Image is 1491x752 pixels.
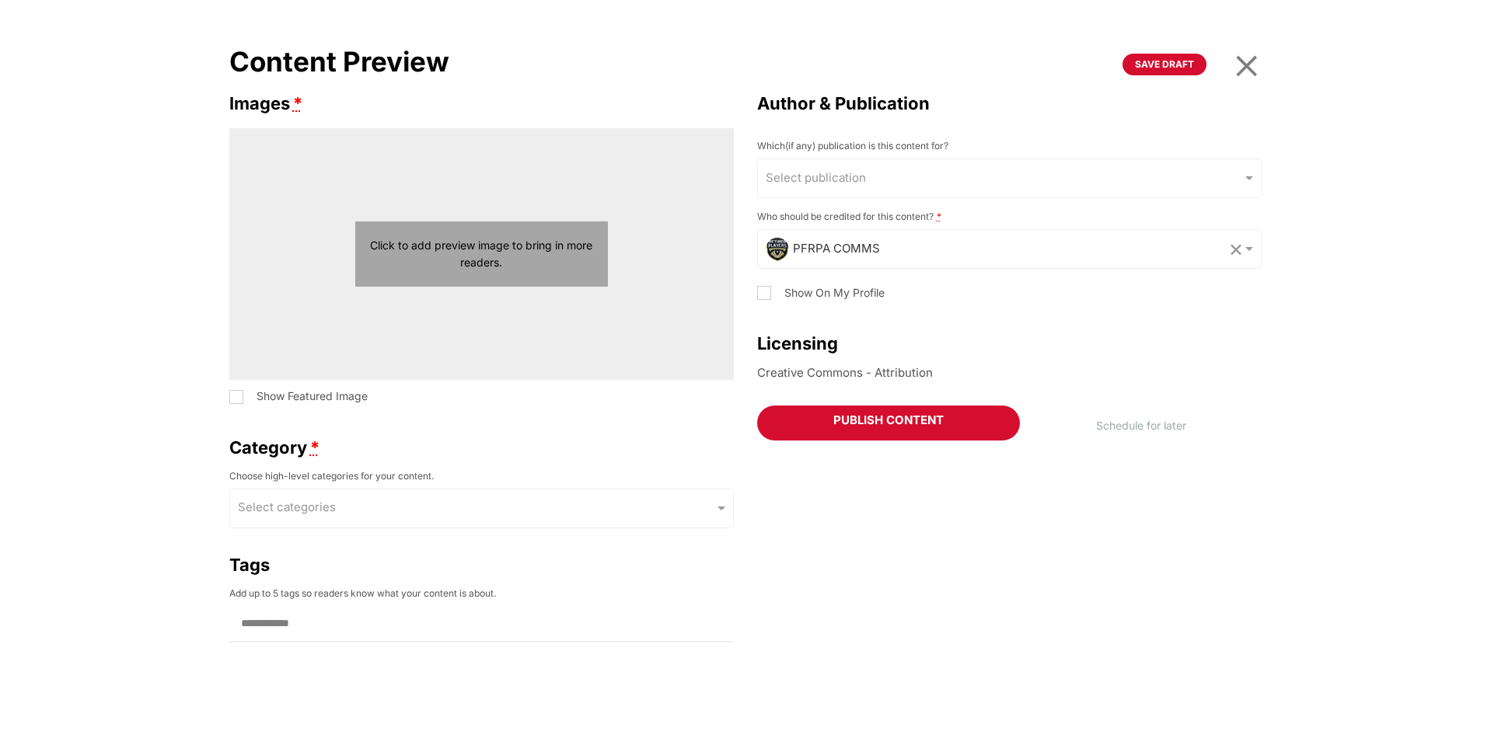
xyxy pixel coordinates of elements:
[229,39,449,85] h2: Content Preview
[1231,39,1262,90] a: Close
[757,406,1020,441] button: Publish content
[229,388,368,405] label: Show Featured Image
[229,552,734,579] label: Tags
[1020,411,1262,441] a: Schedule for later
[757,90,1262,117] label: Author & Publication
[757,330,1262,357] label: Licensing
[229,609,361,639] input: Add a tag...
[833,414,944,433] span: Publish content
[229,90,734,117] label: Images
[1135,58,1194,70] span: Save Draft
[757,209,941,224] label: Who should be credited for this content?
[1231,34,1262,90] span: ×
[937,211,941,222] abbr: required
[229,586,496,601] label: Add up to 5 tags so readers know what your content is about.
[236,499,336,520] div: Select categories
[757,138,948,153] label: Which(if any) publication is this content for?
[1228,236,1241,262] span: Clear all
[229,434,734,461] label: Category
[1123,54,1206,75] button: Save Draft
[355,221,608,287] button: Click to add preview image to bring in more readers.
[757,284,885,301] label: Show On My Profile
[293,90,302,117] abbr: required
[766,238,880,261] div: PFRPA COMMS
[229,468,434,483] label: Choose high-level categories for your content.
[766,238,789,261] img: mini_bc6d0acdab.png
[310,434,319,461] abbr: required
[757,365,933,380] a: Creative Commons - Attribution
